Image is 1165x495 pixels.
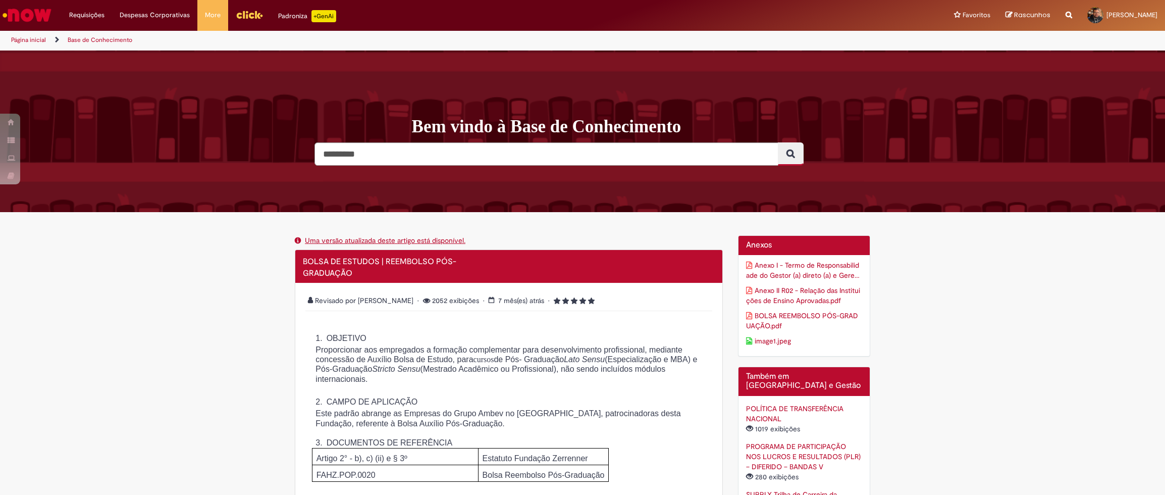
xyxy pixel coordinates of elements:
[554,298,560,305] i: 1
[483,296,487,305] span: •
[483,454,588,463] span: Estatuto Fundação Zerrenner
[579,298,586,305] i: 4
[498,296,544,305] time: 27/02/2025 11:36:35
[305,236,465,245] a: Uma versão atualizada deste artigo está disponível.
[278,10,336,22] div: Padroniza
[315,334,366,342] span: 1. OBJETIVO
[746,442,861,471] a: PROGRAMA DE PARTICIPAÇÃO NOS LUCROS E RESULTADOS (PLR) – DIFERIDO – BANDAS V
[1,5,53,25] img: ServiceNow
[746,241,863,250] h2: Anexos
[746,311,863,331] a: undefined BOLSA REEMBOLSO PÓS-GRADUAÇÃO.pdf
[236,7,263,22] img: click_logo_yellow_360x200.png
[473,355,494,364] span: cursos
[498,296,544,305] span: 7 mês(es) atrás
[417,296,421,305] span: •
[963,10,990,20] span: Favoritos
[316,471,376,479] span: FAHZ.POP.0020
[417,296,481,305] span: 2052 exibições
[1014,10,1050,20] span: Rascunhos
[571,298,577,305] i: 3
[1106,11,1157,19] span: [PERSON_NAME]
[11,36,46,44] a: Página inicial
[548,296,595,305] span: 5 rating
[588,298,595,305] i: 5
[554,296,595,305] span: Classificação média do artigo - 5.0 estrelas
[316,454,407,463] span: Artigo 2° - b), c) (ii) e § 3º
[308,296,415,305] span: Revisado por [PERSON_NAME]
[315,438,452,447] span: 3. DOCUMENTOS DE REFERÊNCIA
[68,36,132,44] a: Base de Conhecimento
[314,142,778,166] input: Pesquisar
[564,355,605,364] em: Lato Sensu
[1005,11,1050,20] a: Rascunhos
[746,260,863,280] a: undefined Anexo I - Termo de Responsabilidade do Gestor (a) direto (a) e Gerente de Gente (GG).pdf
[315,409,680,427] span: Este padrão abrange as Empresas do Grupo Ambev no [GEOGRAPHIC_DATA], patrocinadoras desta Fundaçã...
[746,424,802,433] span: 1019 exibições
[8,31,769,49] ul: Trilhas de página
[746,372,863,390] h2: Também em [GEOGRAPHIC_DATA] e Gestão
[120,10,190,20] span: Despesas Corporativas
[562,298,569,305] i: 2
[778,142,804,166] button: Pesquisar
[311,10,336,22] p: +GenAi
[483,471,605,479] span: Bolsa Reembolso Pós-Graduação
[315,345,697,383] span: Proporcionar aos empregados a formação complementar para desenvolvimento profissional, mediante c...
[548,296,552,305] span: •
[303,257,456,278] span: BOLSA DE ESTUDOS | REEMBOLSO PÓS-GRADUAÇÃO
[746,336,863,346] a: undefined image1.jpeg
[746,472,801,481] span: 280 exibições
[372,365,420,373] em: Stricto Sensu
[315,398,417,406] span: 2. CAMPO DE APLICAÇÃO
[69,10,104,20] span: Requisições
[205,10,221,20] span: More
[412,116,878,137] h1: Bem vindo à Base de Conhecimento
[746,404,843,423] a: POLÍTICA DE TRANSFERÊNCIA NACIONAL
[746,285,863,306] a: undefined Anexo II R02 - Relação das Instituições de Ensino Aprovadas.pdf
